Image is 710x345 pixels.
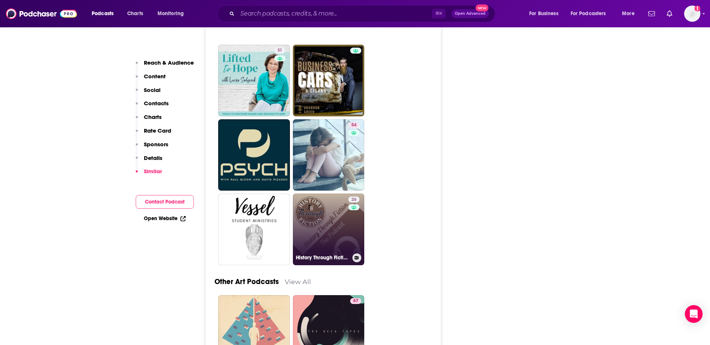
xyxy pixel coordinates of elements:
[350,298,361,304] a: 67
[122,8,148,20] a: Charts
[622,8,635,19] span: More
[136,59,194,73] button: Reach & Audience
[136,141,168,154] button: Sponsors
[144,59,194,66] p: Reach & Audience
[127,8,143,19] span: Charts
[136,127,171,141] button: Rate Card
[136,100,169,113] button: Contacts
[136,86,160,100] button: Social
[684,6,700,22] img: User Profile
[684,6,700,22] span: Logged in as mkercher
[529,8,558,19] span: For Business
[274,48,285,54] a: 31
[136,195,194,209] button: Contact Podcast
[136,73,166,86] button: Content
[214,277,279,286] a: Other Art Podcasts
[348,197,359,202] a: 26
[144,154,162,161] p: Details
[144,215,186,222] a: Open Website
[144,141,168,148] p: Sponsors
[87,8,123,20] button: open menu
[617,8,644,20] button: open menu
[152,8,193,20] button: open menu
[664,7,675,20] a: Show notifications dropdown
[144,100,169,107] p: Contacts
[285,278,311,286] a: View All
[144,113,162,120] p: Charts
[684,6,700,22] button: Show profile menu
[351,122,356,129] span: 54
[144,86,160,93] p: Social
[144,127,171,134] p: Rate Card
[136,154,162,168] button: Details
[144,168,162,175] p: Similar
[351,196,356,204] span: 26
[136,113,162,127] button: Charts
[455,12,486,16] span: Open Advanced
[6,7,77,21] img: Podchaser - Follow, Share and Rate Podcasts
[645,7,658,20] a: Show notifications dropdown
[296,255,349,261] h3: History Through Fiction - The Podcast
[524,8,568,20] button: open menu
[293,119,365,191] a: 54
[158,8,184,19] span: Monitoring
[277,47,282,54] span: 31
[293,194,365,265] a: 26History Through Fiction - The Podcast
[685,305,703,323] div: Open Intercom Messenger
[452,9,489,18] button: Open AdvancedNew
[237,8,432,20] input: Search podcasts, credits, & more...
[218,45,290,116] a: 31
[92,8,114,19] span: Podcasts
[348,122,359,128] a: 54
[571,8,606,19] span: For Podcasters
[144,73,166,80] p: Content
[566,8,617,20] button: open menu
[353,297,358,305] span: 67
[694,6,700,11] svg: Add a profile image
[476,4,489,11] span: New
[224,5,502,22] div: Search podcasts, credits, & more...
[432,9,446,18] span: ⌘ K
[136,168,162,181] button: Similar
